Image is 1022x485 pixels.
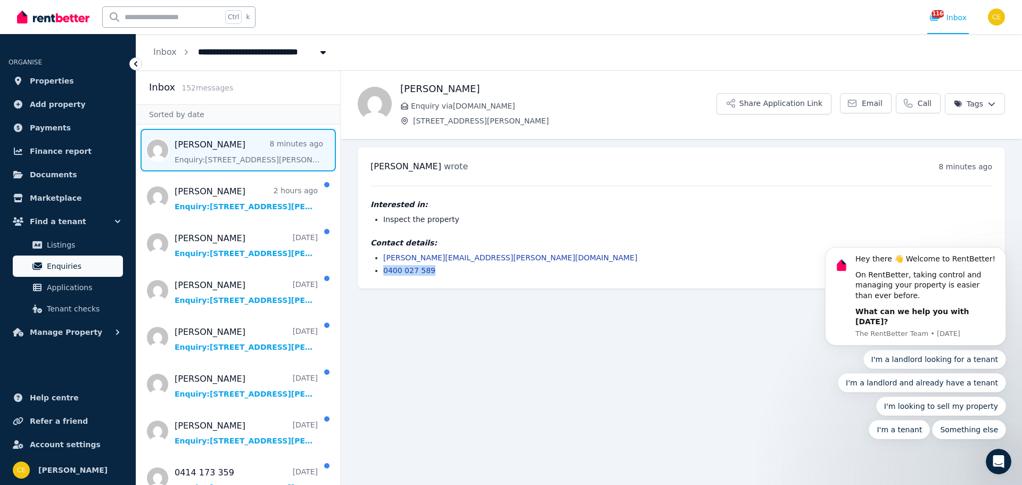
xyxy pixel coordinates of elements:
[370,199,992,210] h4: Interested in:
[400,81,716,96] h1: [PERSON_NAME]
[13,277,123,298] a: Applications
[175,326,318,352] a: [PERSON_NAME][DATE]Enquiry:[STREET_ADDRESS][PERSON_NAME].
[149,80,175,95] h2: Inbox
[13,256,123,277] a: Enquiries
[954,98,983,109] span: Tags
[9,410,127,432] a: Refer a friend
[411,101,716,111] span: Enquiry via [DOMAIN_NAME]
[30,145,92,158] span: Finance report
[13,298,123,319] a: Tenant checks
[136,34,345,70] nav: Breadcrumb
[175,185,318,212] a: [PERSON_NAME]2 hours agoEnquiry:[STREET_ADDRESS][PERSON_NAME].
[988,9,1005,26] img: Chris Ellsmore
[444,161,468,171] span: wrote
[13,462,30,479] img: Chris Ellsmore
[370,161,441,171] span: [PERSON_NAME]
[30,121,71,134] span: Payments
[9,70,127,92] a: Properties
[929,12,967,23] div: Inbox
[932,10,944,18] span: 11160
[862,98,883,109] span: Email
[246,13,250,21] span: k
[383,266,435,275] a: 0400 027 589
[30,391,79,404] span: Help centre
[175,373,318,399] a: [PERSON_NAME][DATE]Enquiry:[STREET_ADDRESS][PERSON_NAME].
[47,281,119,294] span: Applications
[13,234,123,256] a: Listings
[47,302,119,315] span: Tenant checks
[38,464,108,476] span: [PERSON_NAME]
[9,211,127,232] button: Find a tenant
[30,98,86,111] span: Add property
[945,93,1005,114] button: Tags
[9,434,127,455] a: Account settings
[17,9,89,25] img: RentBetter
[9,387,127,408] a: Help centre
[30,326,102,339] span: Manage Property
[809,152,1022,456] iframe: Intercom notifications message
[358,87,392,121] img: Laura Smith
[840,93,892,113] a: Email
[30,215,86,228] span: Find a tenant
[9,164,127,185] a: Documents
[9,94,127,115] a: Add property
[896,93,941,113] a: Call
[30,192,81,204] span: Marketplace
[9,322,127,343] button: Manage Property
[986,449,1011,474] iframe: Intercom live chat
[175,279,318,306] a: [PERSON_NAME][DATE]Enquiry:[STREET_ADDRESS][PERSON_NAME].
[30,168,77,181] span: Documents
[175,420,318,446] a: [PERSON_NAME][DATE]Enquiry:[STREET_ADDRESS][PERSON_NAME].
[47,239,119,251] span: Listings
[383,214,992,225] li: Inspect the property
[30,438,101,451] span: Account settings
[9,117,127,138] a: Payments
[136,104,340,125] div: Sorted by date
[370,237,992,248] h4: Contact details:
[182,84,233,92] span: 152 message s
[30,75,74,87] span: Properties
[716,93,831,114] button: Share Application Link
[175,138,323,165] a: [PERSON_NAME]8 minutes agoEnquiry:[STREET_ADDRESS][PERSON_NAME].
[9,141,127,162] a: Finance report
[225,10,242,24] span: Ctrl
[47,260,119,273] span: Enquiries
[153,47,177,57] a: Inbox
[9,59,42,66] span: ORGANISE
[30,415,88,428] span: Refer a friend
[413,116,716,126] span: [STREET_ADDRESS][PERSON_NAME]
[918,98,932,109] span: Call
[383,253,637,262] a: [PERSON_NAME][EMAIL_ADDRESS][PERSON_NAME][DOMAIN_NAME]
[9,187,127,209] a: Marketplace
[175,232,318,259] a: [PERSON_NAME][DATE]Enquiry:[STREET_ADDRESS][PERSON_NAME].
